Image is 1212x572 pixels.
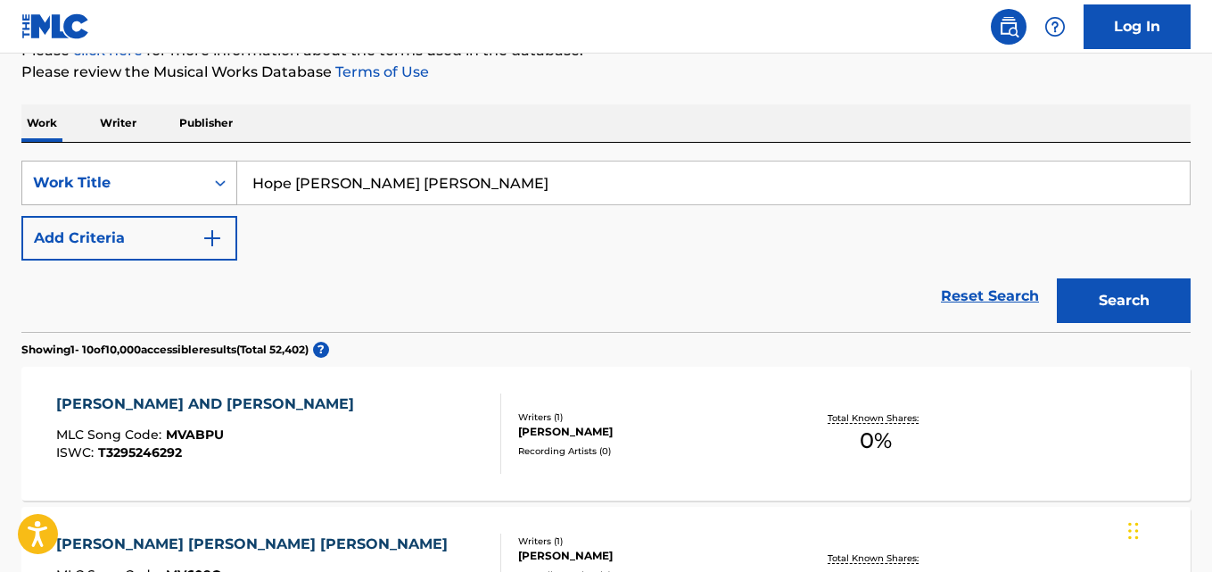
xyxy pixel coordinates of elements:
span: MVABPU [166,427,224,443]
div: Writers ( 1 ) [518,535,779,548]
div: [PERSON_NAME] [518,548,779,564]
p: Please review the Musical Works Database [21,62,1191,83]
img: help [1044,16,1066,37]
span: 0 % [860,425,892,457]
a: Public Search [991,9,1026,45]
img: MLC Logo [21,13,90,39]
p: Publisher [174,104,238,142]
div: Drag [1128,504,1139,558]
p: Showing 1 - 10 of 10,000 accessible results (Total 52,402 ) [21,342,309,358]
a: Reset Search [932,277,1048,316]
button: Search [1057,278,1191,323]
button: Add Criteria [21,216,237,261]
span: ? [313,342,329,358]
div: [PERSON_NAME] [518,424,779,440]
a: [PERSON_NAME] AND [PERSON_NAME]MLC Song Code:MVABPUISWC:T3295246292Writers (1)[PERSON_NAME]Record... [21,367,1191,501]
a: Log In [1084,4,1191,49]
img: 9d2ae6d4665cec9f34b9.svg [202,228,223,249]
form: Search Form [21,161,1191,332]
div: [PERSON_NAME] AND [PERSON_NAME] [56,394,363,415]
div: Work Title [33,172,194,194]
iframe: Chat Widget [1123,486,1212,572]
div: [PERSON_NAME] [PERSON_NAME] [PERSON_NAME] [56,534,457,555]
div: Writers ( 1 ) [518,410,779,424]
p: Total Known Shares: [828,411,923,425]
div: Recording Artists ( 0 ) [518,444,779,458]
span: ISWC : [56,444,98,460]
span: MLC Song Code : [56,427,166,443]
p: Work [21,104,62,142]
span: T3295246292 [98,444,182,460]
p: Writer [95,104,142,142]
p: Total Known Shares: [828,551,923,565]
img: search [998,16,1019,37]
div: Help [1037,9,1073,45]
a: Terms of Use [332,63,429,80]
